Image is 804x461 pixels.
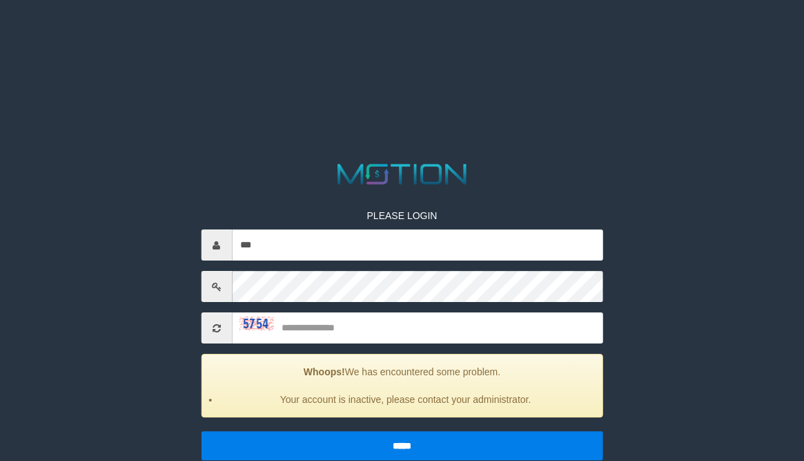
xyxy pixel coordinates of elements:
img: captcha [239,317,273,331]
li: Your account is inactive, please contact your administrator. [219,393,592,406]
p: PLEASE LOGIN [201,209,603,223]
div: We has encountered some problem. [201,354,603,417]
strong: Whoops! [304,366,345,377]
img: MOTION_logo.png [332,160,473,188]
